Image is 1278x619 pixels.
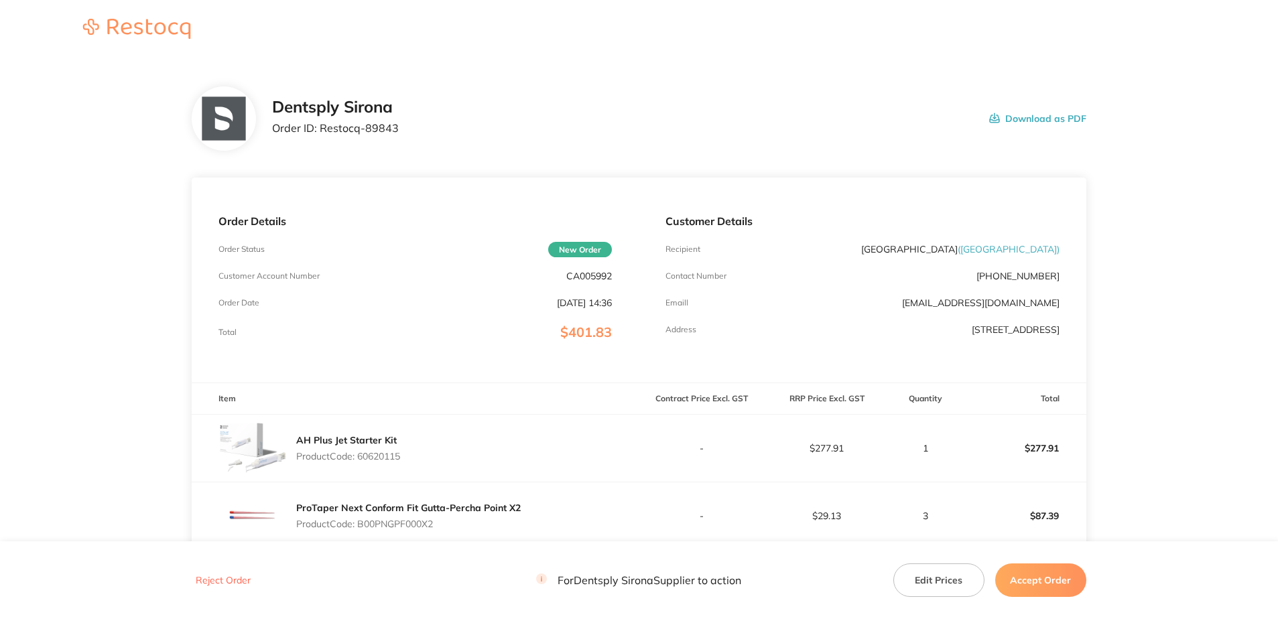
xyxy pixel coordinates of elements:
p: [STREET_ADDRESS] [972,324,1060,335]
a: AH Plus Jet Starter Kit [296,434,397,446]
img: NTA0cXUwMA [218,415,285,482]
p: Address [665,325,696,334]
span: New Order [548,242,612,257]
p: CA005992 [566,271,612,281]
p: Emaill [665,298,688,307]
th: Item [192,383,639,415]
p: Total [218,328,237,337]
h2: Dentsply Sirona [272,98,399,117]
p: Order Status [218,245,265,254]
p: Order ID: Restocq- 89843 [272,122,399,134]
img: Restocq logo [70,19,204,39]
a: [EMAIL_ADDRESS][DOMAIN_NAME] [902,297,1060,309]
p: [DATE] 14:36 [557,297,612,308]
p: Customer Account Number [218,271,320,281]
p: - [639,510,763,521]
button: Reject Order [192,575,255,587]
p: 3 [890,510,960,521]
p: Contact Number [665,271,726,281]
p: Recipient [665,245,700,254]
p: $277.91 [765,443,889,454]
img: NTllNzd2NQ [202,97,245,141]
button: Edit Prices [893,563,984,597]
th: Quantity [889,383,961,415]
p: 1 [890,443,960,454]
p: $277.91 [962,432,1086,464]
span: $401.83 [560,324,612,340]
a: ProTaper Next Conform Fit Gutta-Percha Point X2 [296,502,521,514]
p: $87.39 [962,500,1086,532]
p: Order Details [218,215,612,227]
p: Product Code: 60620115 [296,451,400,462]
button: Download as PDF [989,98,1086,139]
p: [GEOGRAPHIC_DATA] [861,244,1060,255]
p: For Dentsply Sirona Supplier to action [536,574,741,587]
th: Contract Price Excl. GST [639,383,764,415]
p: - [639,443,763,454]
p: Order Date [218,298,259,307]
p: Customer Details [665,215,1059,227]
span: ( [GEOGRAPHIC_DATA] ) [958,243,1060,255]
th: RRP Price Excl. GST [764,383,889,415]
p: [PHONE_NUMBER] [976,271,1060,281]
a: Restocq logo [70,19,204,41]
th: Total [961,383,1086,415]
img: bDAyNnhkNA [218,482,285,549]
button: Accept Order [995,563,1086,597]
p: Product Code: B00PNGPF000X2 [296,519,521,529]
p: $29.13 [765,510,889,521]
